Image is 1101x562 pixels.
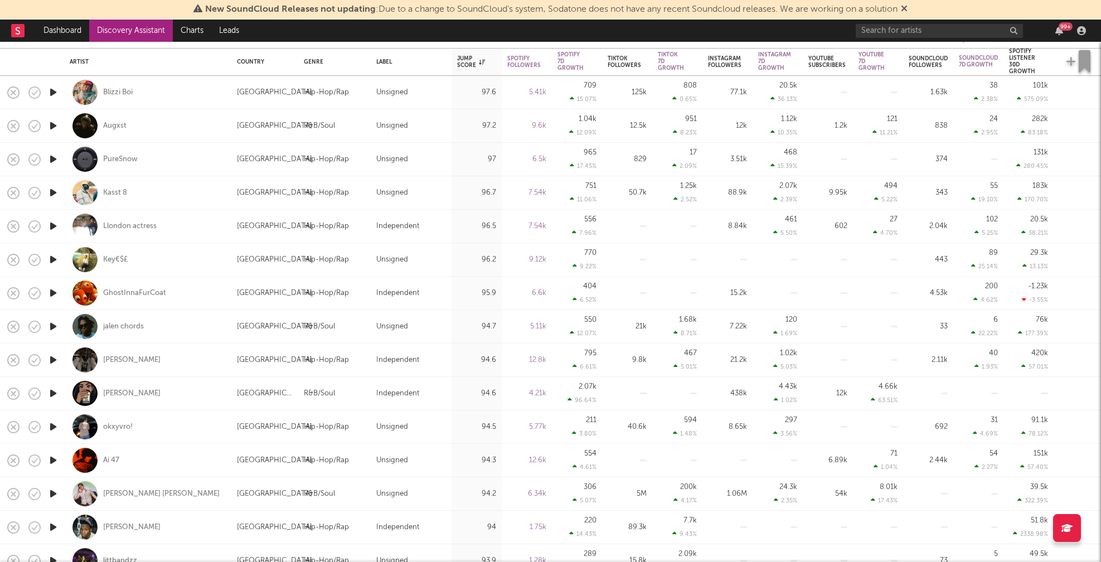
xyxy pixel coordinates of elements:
div: 40 [989,350,998,357]
div: 11.21 % [872,129,898,136]
div: 1.04k [579,115,596,123]
div: Jump Score [457,55,485,69]
div: 1.48 % [673,430,697,437]
div: 965 [584,149,596,156]
div: 15.39 % [770,162,797,169]
div: 4.53k [909,287,948,300]
div: 54k [808,487,847,501]
div: 4.66k [879,383,898,390]
div: 7.54k [507,186,546,200]
div: 63.51 % [871,396,898,404]
div: 5.22 % [874,196,898,203]
div: 550 [584,316,596,323]
div: 0.65 % [672,95,697,103]
div: 83.18 % [1021,129,1048,136]
div: [GEOGRAPHIC_DATA] [237,454,312,467]
div: Hip-Hop/Rap [304,153,349,166]
div: 97.2 [457,119,496,133]
div: 1.68k [679,316,697,323]
a: Discovery Assistant [89,20,173,42]
div: 306 [584,483,596,491]
div: 1.63k [909,86,948,99]
div: 4.62 % [973,296,998,303]
a: Key€$£ [103,255,128,265]
div: Country [237,59,287,65]
div: 1.93 % [974,363,998,370]
div: [GEOGRAPHIC_DATA] [237,119,312,133]
div: PureSnow [103,154,138,164]
div: 5.50 % [773,229,797,236]
div: 24 [990,115,998,123]
div: 2.39 % [773,196,797,203]
div: 15.07 % [570,95,596,103]
span: New SoundCloud Releases not updating [205,5,376,14]
div: 8.65k [708,420,747,434]
div: 94.6 [457,353,496,367]
div: Ai 47 [103,456,119,466]
div: 15.2k [708,287,747,300]
a: okxyvro! [103,422,133,432]
div: 594 [684,416,697,424]
div: 829 [608,153,647,166]
div: 12k [808,387,847,400]
div: 5.03 % [773,363,797,370]
div: 54 [990,450,998,457]
div: 94.3 [457,454,496,467]
a: GhostInnaFurCoat [103,288,166,298]
div: 24.3k [779,483,797,491]
div: Edit Columns [25,20,34,52]
div: 420k [1031,350,1048,357]
div: 94.2 [457,487,496,501]
div: 102 [986,216,998,223]
div: 5 [994,550,998,558]
div: 12.09 % [569,129,596,136]
div: 709 [584,82,596,89]
div: 8.84k [708,220,747,233]
a: Dashboard [36,20,89,42]
div: 4.70 % [873,229,898,236]
div: 97 [457,153,496,166]
div: 3.56 % [773,430,797,437]
div: 9.8k [608,353,647,367]
div: -1.23k [1028,283,1048,290]
div: 808 [683,82,697,89]
div: 2.07k [579,383,596,390]
div: Hip-Hop/Rap [304,253,349,267]
div: 692 [909,420,948,434]
div: 374 [909,153,948,166]
div: 12.8k [507,353,546,367]
div: 838 [909,119,948,133]
div: 289 [584,550,596,558]
div: 12.5k [608,119,647,133]
div: 7.22k [708,320,747,333]
div: [GEOGRAPHIC_DATA] [237,220,312,233]
div: 467 [684,350,697,357]
div: 5.77k [507,420,546,434]
div: 36.13 % [770,95,797,103]
div: 55 [990,182,998,190]
div: Hip-Hop/Rap [304,420,349,434]
div: Independent [376,353,419,367]
a: Llondon actress [103,221,157,231]
div: Filters(11 filters active) [42,20,52,52]
div: 88.9k [708,186,747,200]
div: 121 [887,115,898,123]
div: Hip-Hop/Rap [304,86,349,99]
div: 1.02 % [774,396,797,404]
div: 125k [608,86,647,99]
div: 91.1k [1031,416,1048,424]
div: Hip-Hop/Rap [304,287,349,300]
div: Jump Score [950,34,984,47]
div: 96.64 % [568,396,596,404]
div: 6.34k [507,487,546,501]
div: 19.10 % [971,196,998,203]
div: 443 [909,253,948,267]
div: 4.21k [507,387,546,400]
div: 751 [585,182,596,190]
div: 494 [884,182,898,190]
div: 282k [1032,115,1048,123]
a: Blizzi Boi [103,88,133,98]
div: 220 [584,517,596,524]
a: [PERSON_NAME] [103,355,161,365]
div: Kasst 8 [103,188,127,198]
